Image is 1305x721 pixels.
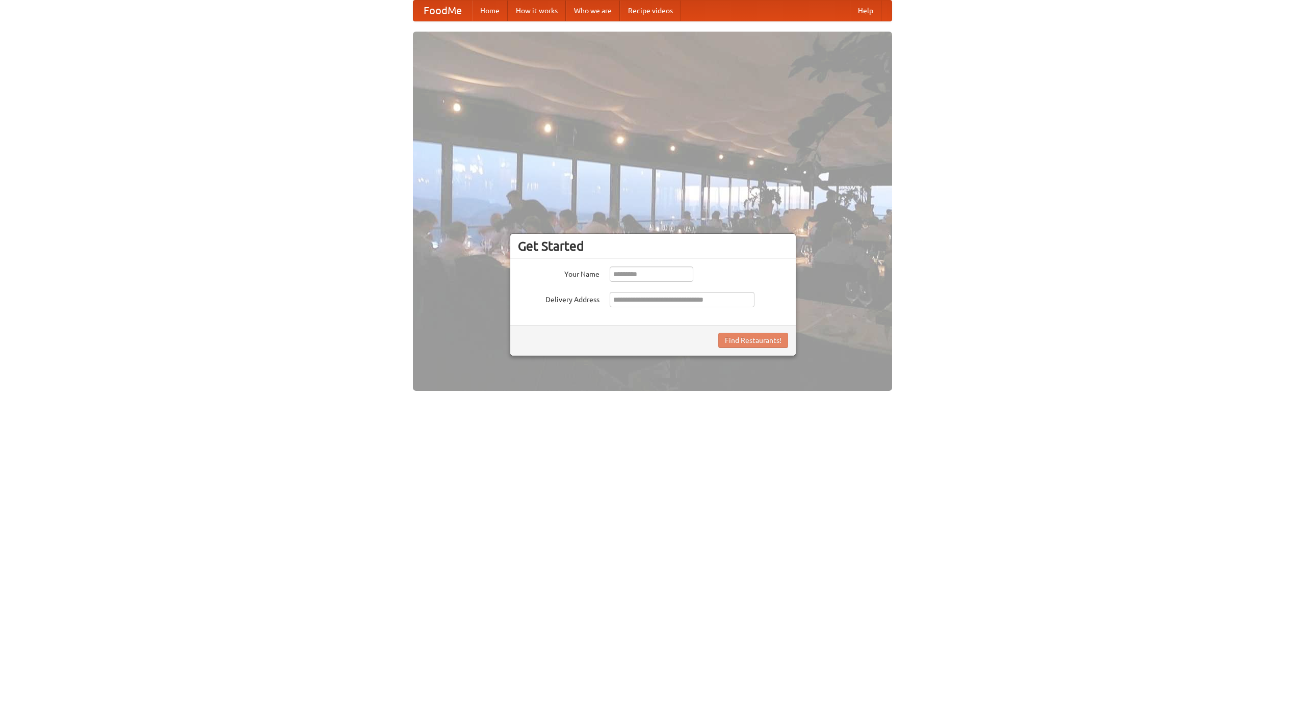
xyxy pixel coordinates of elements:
a: Help [850,1,881,21]
h3: Get Started [518,238,788,254]
label: Delivery Address [518,292,599,305]
label: Your Name [518,266,599,279]
a: Home [472,1,508,21]
button: Find Restaurants! [718,333,788,348]
a: How it works [508,1,566,21]
a: Recipe videos [620,1,681,21]
a: Who we are [566,1,620,21]
a: FoodMe [413,1,472,21]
